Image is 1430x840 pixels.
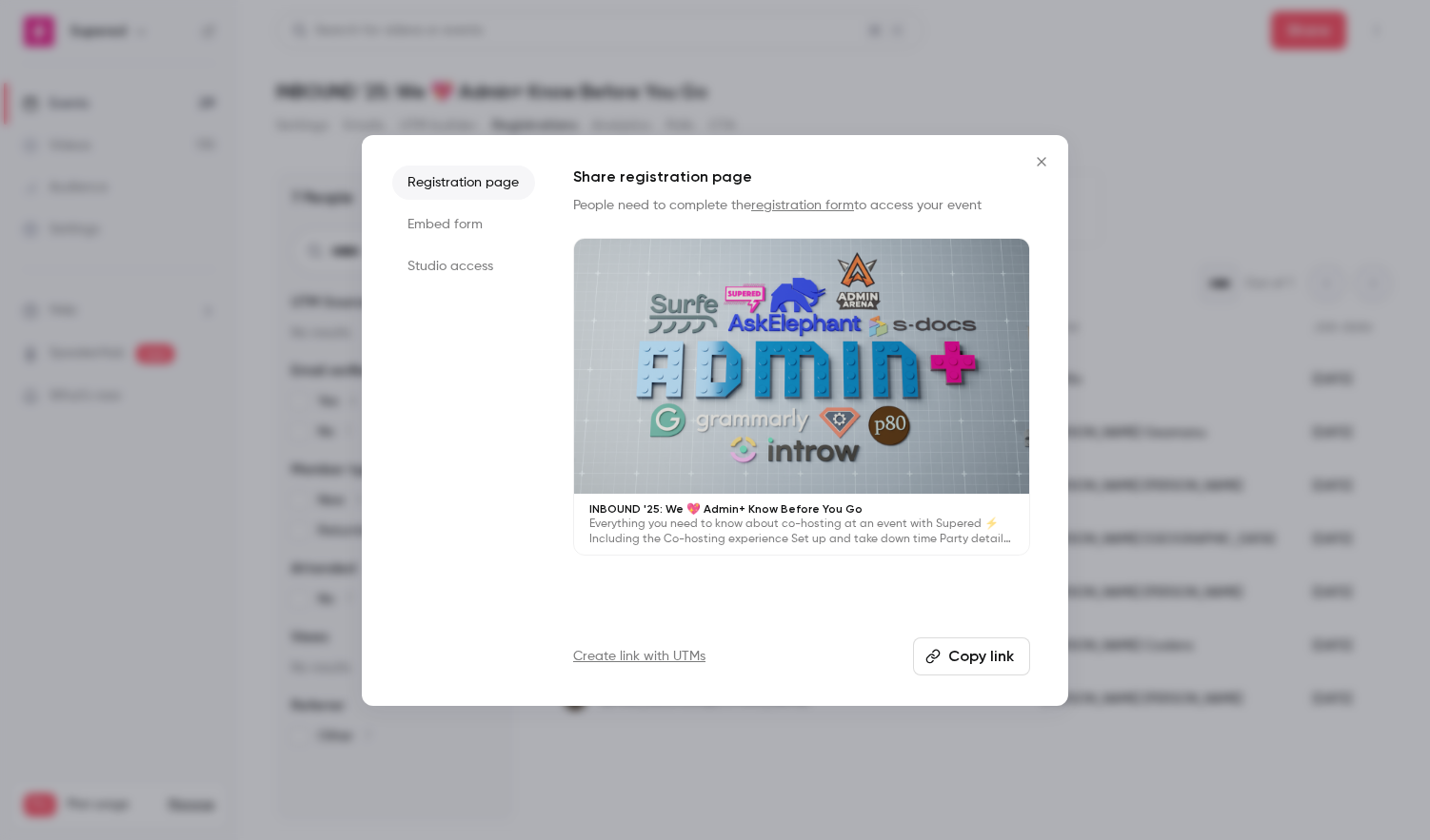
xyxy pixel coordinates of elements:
[392,207,535,242] li: Embed form
[573,647,705,666] a: Create link with UTMs
[392,249,535,283] li: Studio access
[573,238,1030,557] a: INBOUND '25: We 💖 Admin+ Know Before You GoEverything you need to know about co-hosting at an eve...
[913,637,1030,675] button: Copy link
[573,166,1030,188] h1: Share registration page
[589,517,1014,547] p: Everything you need to know about co-hosting at an event with Supered ⚡️ Including the Co-hosting...
[1023,143,1061,181] button: Close
[392,166,535,200] li: Registration page
[751,199,854,212] a: registration form
[573,196,1030,215] p: People need to complete the to access your event
[589,501,1014,517] p: INBOUND '25: We 💖 Admin+ Know Before You Go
